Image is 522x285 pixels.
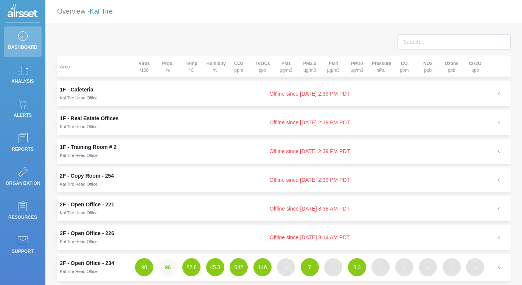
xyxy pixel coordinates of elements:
[60,239,98,244] small: Kal Tire Head Office
[234,61,244,66] strong: CO2
[227,56,251,77] th: ppm
[135,258,153,276] button: 90
[4,60,42,91] a: Analysis
[372,61,391,66] strong: Pressure
[60,182,98,186] small: Kal Tire Head Office
[60,269,98,274] small: Kal Tire Head Office
[401,61,408,66] strong: CO
[416,56,440,77] th: ppb
[60,96,98,100] small: Kal Tire Head Office
[419,258,437,276] button: -
[444,61,458,66] strong: Ozone
[369,56,393,77] th: hPa
[57,110,132,135] td: 1F - Real Estate OfficesKal Tire Head Office
[4,26,42,57] a: Dashboard
[57,225,132,250] td: 2F - Open Office - 226Kal Tire Head Office
[463,56,487,77] th: ppb
[90,8,113,15] a: Kal Tire
[6,144,40,155] p: Reports
[303,61,316,66] strong: PM2.5
[423,61,433,66] strong: NO2
[132,81,487,106] td: Offline since [DATE] 2:39 PM PDT
[57,139,132,164] td: 1F - Training Room # 2Kal Tire Head Office
[57,167,132,192] td: 2F - Copy Room - 254Kal Tire Head Office
[57,196,132,221] td: 2F - Open Office - 221Kal Tire Head Office
[6,76,40,87] p: Analysis
[351,61,363,66] strong: PM10
[4,231,42,261] a: Support
[443,258,461,276] button: -
[204,56,227,77] th: %
[397,34,511,50] input: Search...
[132,196,487,221] td: Offline since [DATE] 8:38 AM PDT
[281,61,291,66] strong: PM1
[440,56,464,77] th: ppb
[132,225,487,250] td: Offline since [DATE] 8:14 AM PDT
[6,42,40,53] p: Dashboard
[348,258,366,276] button: 8.3
[132,56,156,77] th: /100
[301,258,319,276] button: 7
[132,110,487,135] td: Offline since [DATE] 2:39 PM PDT
[182,258,200,276] button: 22.8
[165,264,171,270] strong: 96
[156,56,180,77] th: %
[60,64,70,70] strong: Area
[159,258,177,276] button: 96
[4,197,42,227] a: Resources
[60,153,98,158] small: Kal Tire Head Office
[274,56,298,77] th: μg/m3
[6,110,40,121] p: Alerts
[57,254,132,281] td: 2F - Open Office - 234Kal Tire Head Office
[469,61,482,66] strong: CH2O
[466,258,484,276] button: -
[6,212,40,223] p: Resources
[207,61,226,66] strong: Humidity
[6,246,40,257] p: Support
[329,61,338,66] strong: PM4
[60,124,98,129] small: Kal Tire Head Office
[138,61,150,66] strong: Virus
[57,5,113,19] p: Overview -
[60,211,98,215] small: Kal Tire Head Office
[4,129,42,159] a: Reports
[8,4,38,19] img: Logo
[186,61,197,66] strong: Temp
[4,94,42,125] a: Alerts
[4,163,42,193] a: Organization
[180,56,204,77] th: °C
[6,178,40,189] p: Organization
[132,167,487,192] td: Offline since [DATE] 2:39 PM PDT
[298,56,322,77] th: μg/m3
[322,56,345,77] th: μg/m3
[371,258,390,276] button: -
[393,56,416,77] th: ppm
[345,56,369,77] th: μg/m3
[277,258,295,276] button: -
[395,258,413,276] button: -
[255,61,270,66] strong: TVOCs
[230,258,248,276] button: 542
[57,81,132,106] td: 1F - CafeteriaKal Tire Head Office
[324,258,342,276] button: -
[251,56,275,77] th: ppb
[206,258,224,276] button: 45.3
[253,258,272,276] button: 146
[162,61,174,66] strong: Prod.
[132,139,487,164] td: Offline since [DATE] 2:39 PM PDT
